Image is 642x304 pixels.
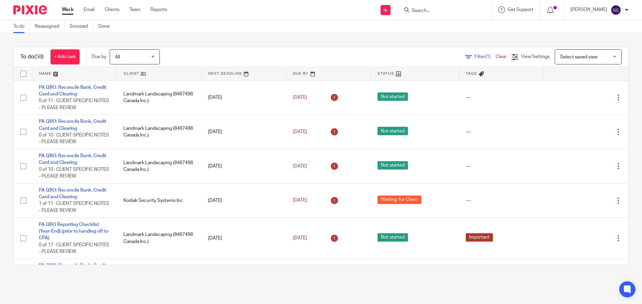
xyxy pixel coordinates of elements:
span: (1) [485,54,491,59]
a: PA QBO Reporting Checklist (Year-End) (prior to handing off to CPA) [39,222,108,241]
span: Tags [466,72,477,75]
span: 0 of 10 · CLIENT SPECIFIC NOTES - PLEASE REVIEW [39,167,109,179]
span: 1 of 11 · CLIENT SPECIFIC NOTES - PLEASE REVIEW [39,202,109,213]
div: --- [466,197,537,204]
td: Landmark Landscaping (8467498 Canada Inc.) [117,218,201,259]
span: [DATE] [293,236,307,240]
td: [DATE] [201,218,286,259]
span: Filter [474,54,496,59]
span: Not started [378,92,408,101]
img: svg%3E [611,5,621,15]
td: [DATE] [201,183,286,218]
td: Landmark Landscaping (8467498 Canada Inc.) [117,149,201,184]
span: 0 of 17 · CLIENT SPECIFIC NOTES - PLEASE REVIEW [39,243,109,254]
p: Due by [92,53,106,60]
td: [PERSON_NAME] [117,259,201,293]
td: Kodiak Security Systems Inc [117,183,201,218]
a: Reports [150,6,167,13]
span: (58) [34,54,44,59]
span: [DATE] [293,129,307,134]
span: Waiting: for Client [378,196,421,204]
a: PA QBO: Reconcile Bank, Credit Card and Clearing [39,188,106,199]
td: [DATE] [201,149,286,184]
a: PA QBO: Reconcile Bank, Credit Card and Clearing [39,263,106,275]
td: [DATE] [201,115,286,149]
td: [DATE] [201,80,286,115]
span: Select saved view [560,55,598,59]
img: Pixie [13,5,47,14]
td: [DATE] [201,259,286,293]
a: Clients [105,6,119,13]
a: Clear [496,54,507,59]
a: Email [84,6,95,13]
td: Landmark Landscaping (8467498 Canada Inc.) [117,115,201,149]
span: 0 of 10 · CLIENT SPECIFIC NOTES - PLEASE REVIEW [39,133,109,144]
div: --- [466,128,537,135]
td: Landmark Landscaping (8467498 Canada Inc.) [117,80,201,115]
div: --- [466,94,537,101]
a: Done [98,20,115,33]
a: + Add task [50,49,80,64]
span: Important [466,233,493,242]
a: PA QBO: Reconcile Bank, Credit Card and Clearing [39,154,106,165]
span: Not started [378,127,408,135]
a: Snoozed [70,20,93,33]
div: --- [466,163,537,170]
span: Not started [378,233,408,242]
span: Not started [378,161,408,170]
a: To do [13,20,30,33]
input: Search [411,8,471,14]
span: 0 of 11 · CLIENT SPECIFIC NOTES - PLEASE REVIEW [39,98,109,110]
a: PA QBO: Reconcile Bank, Credit Card and Clearing [39,119,106,130]
a: Team [129,6,140,13]
span: [DATE] [293,95,307,100]
span: View Settings [521,54,550,59]
span: [DATE] [293,164,307,169]
a: Reassigned [35,20,65,33]
a: PA QBO: Reconcile Bank, Credit Card and Clearing [39,85,106,96]
a: Work [62,6,74,13]
span: Get Support [508,7,533,12]
h1: To do [20,53,44,60]
span: [DATE] [293,198,307,203]
p: [PERSON_NAME] [570,6,607,13]
span: All [115,55,120,59]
